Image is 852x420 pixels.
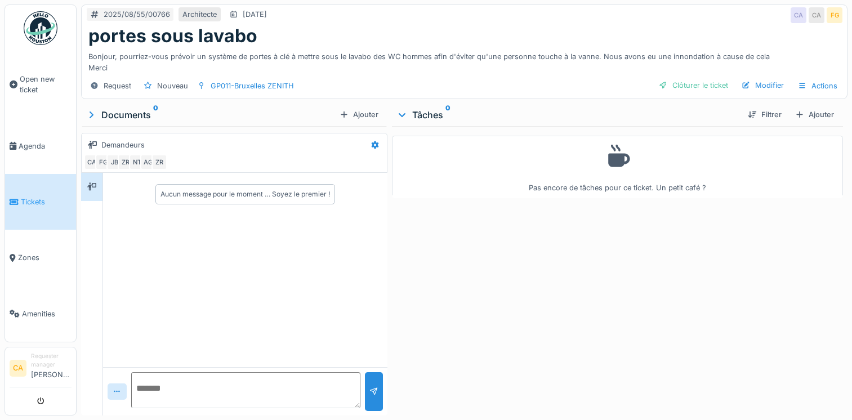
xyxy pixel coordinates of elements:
div: CA [791,7,806,23]
div: Demandeurs [101,140,145,150]
div: Nouveau [157,81,188,91]
div: [DATE] [243,9,267,20]
div: Documents [86,108,335,122]
div: Architecte [182,9,217,20]
a: Agenda [5,118,76,174]
div: ZR [118,154,133,170]
span: Agenda [19,141,72,151]
div: Clôturer le ticket [654,78,733,93]
div: ZR [151,154,167,170]
div: Bonjour, pourriez-vous prévoir un système de portes à clé à mettre sous le lavabo des WC hommes a... [88,47,840,73]
div: FG [827,7,842,23]
sup: 0 [153,108,158,122]
div: Ajouter [335,107,383,122]
div: Ajouter [791,107,838,122]
span: Zones [18,252,72,263]
span: Open new ticket [20,74,72,95]
div: CA [84,154,100,170]
div: Requester manager [31,352,72,369]
div: GP011-Bruxelles ZENITH [211,81,294,91]
li: [PERSON_NAME] [31,352,72,385]
div: FG [95,154,111,170]
h1: portes sous lavabo [88,25,257,47]
a: Amenities [5,286,76,342]
div: CA [809,7,824,23]
a: Tickets [5,174,76,230]
img: Badge_color-CXgf-gQk.svg [24,11,57,45]
div: 2025/08/55/00766 [104,9,170,20]
div: Actions [793,78,842,94]
a: Zones [5,230,76,285]
a: CA Requester manager[PERSON_NAME] [10,352,72,387]
li: CA [10,360,26,377]
div: Pas encore de tâches pour ce ticket. Un petit café ? [399,141,836,193]
div: JB [106,154,122,170]
div: AG [140,154,156,170]
div: Aucun message pour le moment … Soyez le premier ! [160,189,330,199]
span: Tickets [21,196,72,207]
div: NT [129,154,145,170]
div: Modifier [737,78,788,93]
div: Tâches [396,108,739,122]
a: Open new ticket [5,51,76,118]
div: Request [104,81,131,91]
div: Filtrer [743,107,786,122]
sup: 0 [445,108,450,122]
span: Amenities [22,309,72,319]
